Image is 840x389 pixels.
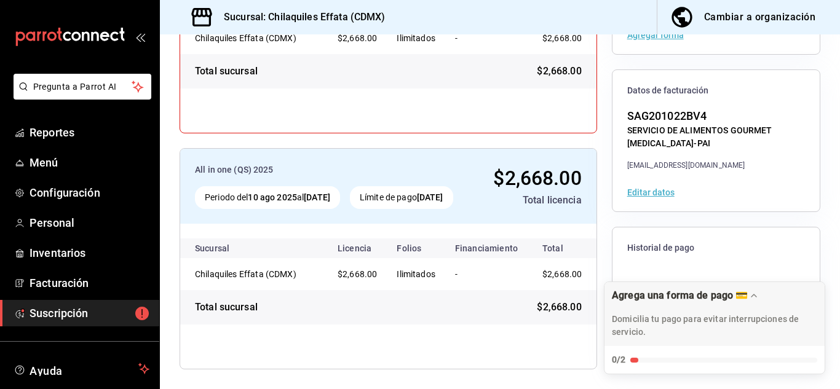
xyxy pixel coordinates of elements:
[350,186,453,209] div: Límite de pago
[493,167,581,190] span: $2,668.00
[542,269,582,279] span: $2,668.00
[387,22,445,54] td: Ilimitados
[417,192,443,202] strong: [DATE]
[30,154,149,171] span: Menú
[248,192,296,202] strong: 10 ago 2025
[195,243,263,253] div: Sucursal
[537,64,581,79] span: $2,668.00
[304,192,330,202] strong: [DATE]
[627,85,805,96] span: Datos de facturación
[14,74,151,100] button: Pregunta a Parrot AI
[627,188,675,197] button: Editar datos
[627,108,805,124] div: SAG201022BV4
[135,32,145,42] button: open_drawer_menu
[338,269,377,279] span: $2,668.00
[195,186,340,209] div: Periodo del al
[627,31,684,39] button: Agregar forma
[195,32,318,44] div: Chilaquiles Effata (CDMX)
[627,124,805,150] div: SERVICIO DE ALIMENTOS GOURMET [MEDICAL_DATA]-PAI
[30,275,149,291] span: Facturación
[445,258,528,290] td: -
[195,268,318,280] div: Chilaquiles Effata (CDMX)
[612,353,625,366] div: 0/2
[214,10,386,25] h3: Sucursal: Chilaquiles Effata (CDMX)
[387,238,445,258] th: Folios
[387,258,445,290] td: Ilimitados
[30,214,149,231] span: Personal
[30,361,133,376] span: Ayuda
[445,22,528,54] td: -
[604,281,825,374] div: Agrega una forma de pago 💳
[195,163,469,176] div: All in one (QS) 2025
[537,300,581,315] span: $2,668.00
[612,289,748,301] div: Agrega una forma de pago 💳
[338,33,377,43] span: $2,668.00
[704,9,815,26] div: Cambiar a organización
[604,282,825,374] button: Expand Checklist
[328,238,387,258] th: Licencia
[445,238,528,258] th: Financiamiento
[195,300,258,315] div: Total sucursal
[604,282,825,346] div: Drag to move checklist
[30,245,149,261] span: Inventarios
[528,238,601,258] th: Total
[627,242,805,254] span: Historial de pago
[478,193,582,208] div: Total licencia
[195,64,258,79] div: Total sucursal
[627,160,805,171] div: [EMAIL_ADDRESS][DOMAIN_NAME]
[30,184,149,201] span: Configuración
[30,124,149,141] span: Reportes
[612,313,817,339] p: Domicilia tu pago para evitar interrupciones de servicio.
[33,81,132,93] span: Pregunta a Parrot AI
[30,305,149,321] span: Suscripción
[542,33,582,43] span: $2,668.00
[9,89,151,102] a: Pregunta a Parrot AI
